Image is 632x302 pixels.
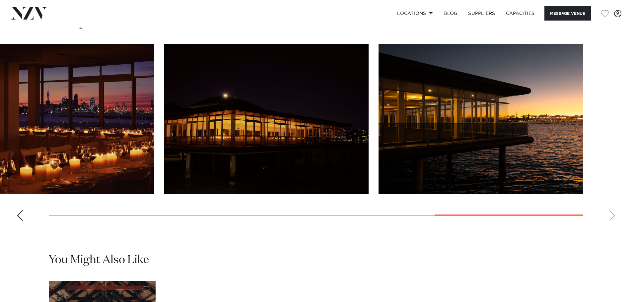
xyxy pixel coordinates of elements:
[379,44,583,194] swiper-slide: 9 / 9
[11,7,47,19] img: nzv-logo.png
[501,6,540,21] a: Capacities
[438,6,463,21] a: BLOG
[49,253,149,268] h2: You Might Also Like
[463,6,500,21] a: SUPPLIERS
[164,44,369,194] swiper-slide: 8 / 9
[392,6,438,21] a: Locations
[544,6,591,21] button: Message Venue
